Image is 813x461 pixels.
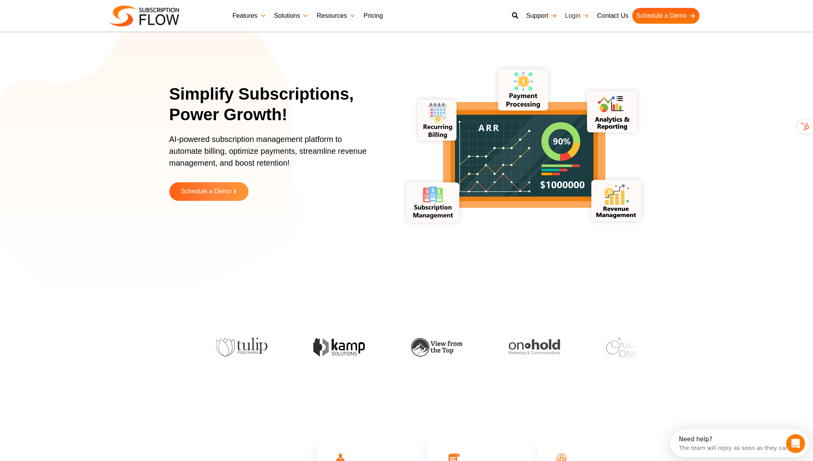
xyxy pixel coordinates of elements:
div: Need help? [8,7,118,13]
a: Pricing [360,8,387,24]
img: view-from-the-top [411,338,462,357]
p: AI-powered subscription management platform to automate billing, optimize payments, streamline re... [169,133,375,177]
a: Schedule a Demo [169,182,248,201]
h1: Simplify Subscriptions, Power Growth! [169,84,385,125]
img: kamp-solution [313,338,364,357]
a: Features [229,8,270,24]
div: Open Intercom Messenger [3,3,142,25]
div: The team will reply as soon as they can [8,13,118,21]
img: onhold-marketing [508,339,559,355]
span: Schedule a Demo [181,188,231,195]
img: tulip-publishing [215,338,267,357]
a: Support [522,8,561,24]
iframe: Intercom live chat [786,434,805,453]
a: Solutions [270,8,313,24]
iframe: Intercom live chat discovery launcher [671,429,809,457]
img: Subscriptionflow [110,6,179,26]
a: Resources [313,8,359,24]
a: Schedule a Demo [632,8,699,24]
a: Contact Us [593,8,632,24]
a: Login [561,8,593,24]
